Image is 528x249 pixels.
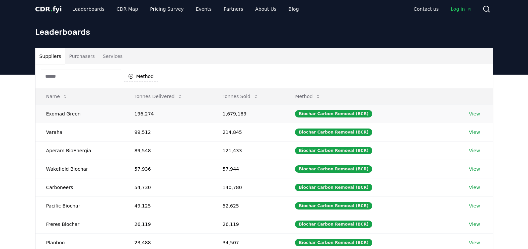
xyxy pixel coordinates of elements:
a: View [469,239,480,246]
td: 99,512 [124,123,212,141]
a: CDR Map [111,3,143,15]
a: View [469,129,480,136]
td: Varaha [35,123,124,141]
button: Name [41,90,73,103]
a: About Us [250,3,282,15]
button: Method [124,71,158,82]
a: Partners [218,3,248,15]
td: Pacific Biochar [35,196,124,215]
td: Aperam BioEnergia [35,141,124,160]
div: Biochar Carbon Removal (BCR) [295,129,372,136]
td: 89,548 [124,141,212,160]
td: 57,944 [212,160,285,178]
button: Method [290,90,326,103]
button: Purchasers [65,48,99,64]
td: 196,274 [124,104,212,123]
div: Biochar Carbon Removal (BCR) [295,239,372,246]
a: View [469,110,480,117]
td: 52,625 [212,196,285,215]
button: Tonnes Delivered [129,90,188,103]
div: Biochar Carbon Removal (BCR) [295,221,372,228]
a: View [469,202,480,209]
button: Tonnes Sold [217,90,264,103]
a: Blog [283,3,304,15]
td: 26,119 [212,215,285,233]
button: Suppliers [35,48,65,64]
td: Exomad Green [35,104,124,123]
td: 121,433 [212,141,285,160]
td: 57,936 [124,160,212,178]
a: View [469,147,480,154]
td: 1,679,189 [212,104,285,123]
a: CDR.fyi [35,4,62,14]
a: View [469,221,480,228]
td: 49,125 [124,196,212,215]
td: Carboneers [35,178,124,196]
a: View [469,184,480,191]
h1: Leaderboards [35,26,493,37]
button: Services [99,48,127,64]
nav: Main [408,3,477,15]
div: Biochar Carbon Removal (BCR) [295,165,372,173]
a: Pricing Survey [145,3,189,15]
td: 140,780 [212,178,285,196]
div: Biochar Carbon Removal (BCR) [295,184,372,191]
span: Log in [451,6,471,12]
a: View [469,166,480,172]
span: . [50,5,53,13]
td: 26,119 [124,215,212,233]
a: Contact us [408,3,444,15]
nav: Main [67,3,304,15]
a: Events [191,3,217,15]
a: Leaderboards [67,3,110,15]
span: CDR fyi [35,5,62,13]
div: Biochar Carbon Removal (BCR) [295,147,372,154]
td: Freres Biochar [35,215,124,233]
div: Biochar Carbon Removal (BCR) [295,110,372,117]
a: Log in [445,3,477,15]
td: Wakefield Biochar [35,160,124,178]
td: 54,730 [124,178,212,196]
div: Biochar Carbon Removal (BCR) [295,202,372,210]
td: 214,845 [212,123,285,141]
